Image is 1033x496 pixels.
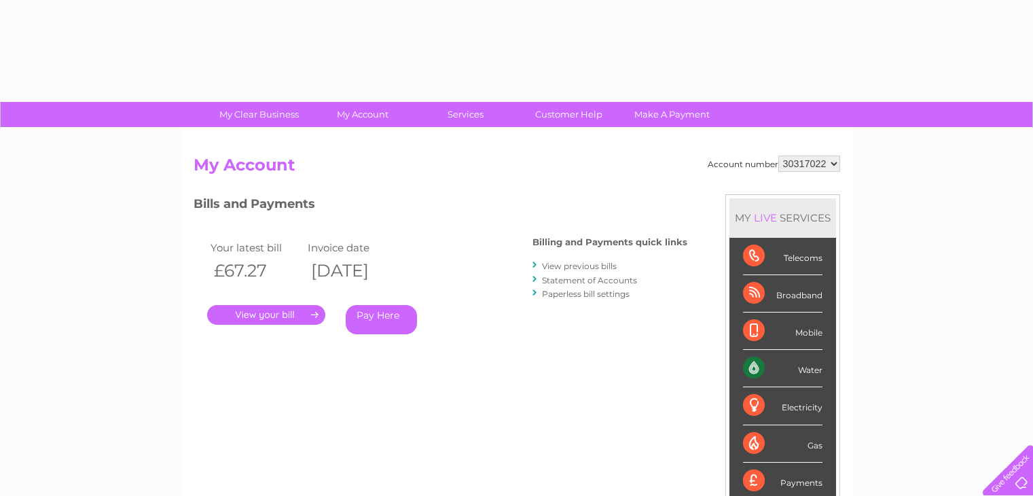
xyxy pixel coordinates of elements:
[743,425,822,463] div: Gas
[207,305,325,325] a: .
[346,305,417,334] a: Pay Here
[304,257,402,285] th: [DATE]
[542,261,617,271] a: View previous bills
[729,198,836,237] div: MY SERVICES
[743,350,822,387] div: Water
[743,387,822,425] div: Electricity
[194,194,687,218] h3: Bills and Payments
[410,102,522,127] a: Services
[207,238,305,257] td: Your latest bill
[513,102,625,127] a: Customer Help
[207,257,305,285] th: £67.27
[542,289,630,299] a: Paperless bill settings
[306,102,418,127] a: My Account
[751,211,780,224] div: LIVE
[203,102,315,127] a: My Clear Business
[194,156,840,181] h2: My Account
[304,238,402,257] td: Invoice date
[708,156,840,172] div: Account number
[532,237,687,247] h4: Billing and Payments quick links
[743,275,822,313] div: Broadband
[616,102,728,127] a: Make A Payment
[743,313,822,350] div: Mobile
[542,275,637,285] a: Statement of Accounts
[743,238,822,275] div: Telecoms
